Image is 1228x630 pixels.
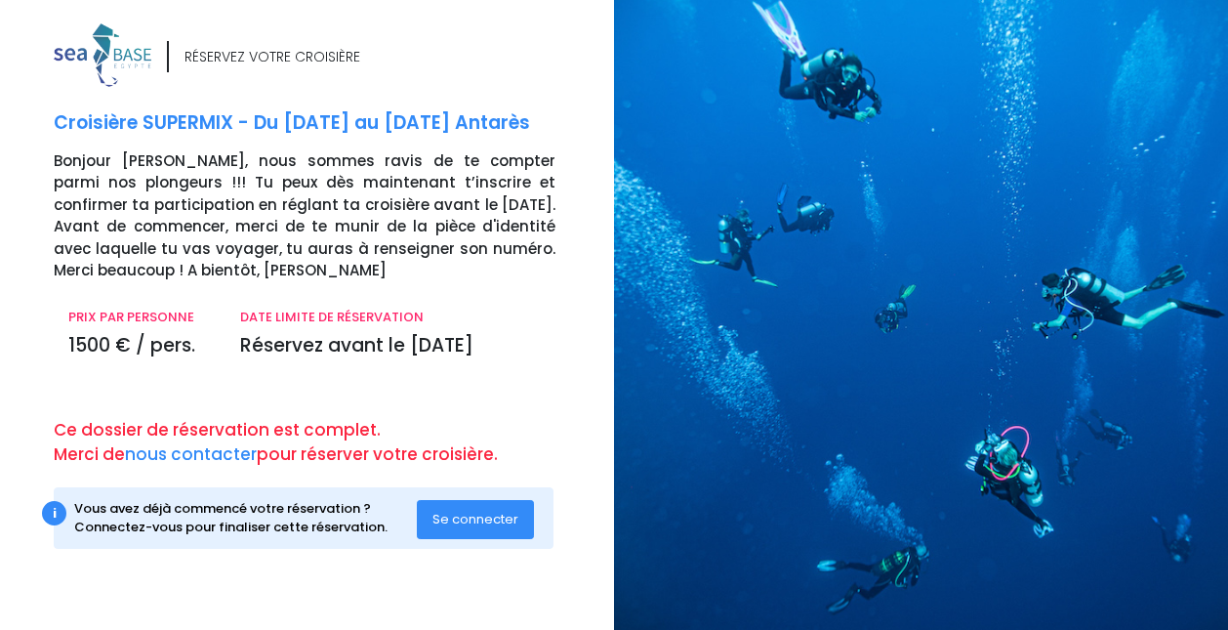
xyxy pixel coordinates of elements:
[54,23,151,87] img: logo_color1.png
[54,150,599,282] p: Bonjour [PERSON_NAME], nous sommes ravis de te compter parmi nos plongeurs !!! Tu peux dès mainte...
[68,332,211,360] p: 1500 € / pers.
[432,510,518,528] span: Se connecter
[417,500,534,539] button: Se connecter
[125,442,257,466] a: nous contacter
[240,332,555,360] p: Réservez avant le [DATE]
[184,47,360,67] div: RÉSERVEZ VOTRE CROISIÈRE
[240,308,555,327] p: DATE LIMITE DE RÉSERVATION
[54,418,599,468] p: Ce dossier de réservation est complet. Merci de pour réserver votre croisière.
[68,308,211,327] p: PRIX PAR PERSONNE
[74,499,417,537] div: Vous avez déjà commencé votre réservation ? Connectez-vous pour finaliser cette réservation.
[417,510,534,526] a: Se connecter
[54,109,599,138] p: Croisière SUPERMIX - Du [DATE] au [DATE] Antarès
[42,501,66,525] div: i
